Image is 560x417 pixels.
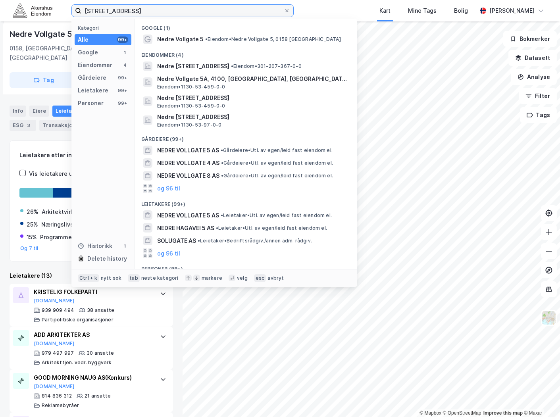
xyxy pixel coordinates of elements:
[10,72,78,88] button: Tag
[519,88,557,104] button: Filter
[157,61,229,71] span: Nedre [STREET_ADDRESS]
[157,103,225,109] span: Eiendom • 1130-53-459-0-0
[117,37,128,43] div: 99+
[87,254,127,263] div: Delete history
[42,393,72,399] div: 814 836 312
[78,86,108,95] div: Leietakere
[483,410,523,416] a: Improve this map
[157,93,348,103] span: Nedre [STREET_ADDRESS]
[205,36,341,42] span: Eiendom • Nedre Vollgate 5, 0158 [GEOGRAPHIC_DATA]
[267,275,284,281] div: avbryt
[520,379,560,417] iframe: Chat Widget
[29,169,104,179] div: Vis leietakere uten ansatte
[379,6,391,15] div: Kart
[27,233,37,242] div: 15%
[157,171,219,181] span: NEDRE VOLLGATE 8 AS
[78,48,98,57] div: Google
[34,287,152,297] div: KRISTELIG FOLKEPARTI
[216,225,218,231] span: •
[221,160,223,166] span: •
[157,223,214,233] span: NEDRE HAGAVEI 5 AS
[10,28,74,40] div: Nedre Vollgate 5
[81,5,284,17] input: Søk på adresse, matrikkel, gårdeiere, leietakere eller personer
[34,298,75,304] button: [DOMAIN_NAME]
[231,63,302,69] span: Eiendom • 301-207-367-0-0
[157,112,348,122] span: Nedre [STREET_ADDRESS]
[454,6,468,15] div: Bolig
[420,410,441,416] a: Mapbox
[157,184,180,193] button: og 96 til
[128,274,140,282] div: tab
[117,100,128,106] div: 99+
[508,50,557,66] button: Datasett
[135,195,357,209] div: Leietakere (99+)
[27,220,38,229] div: 25%
[157,74,348,84] span: Nedre Vollgate 5A, 4100, [GEOGRAPHIC_DATA], [GEOGRAPHIC_DATA]
[41,220,135,229] div: Næringslivs-/arbeidsgiverorg. mv.
[40,233,111,242] div: Programmeringstjenester
[489,6,535,15] div: [PERSON_NAME]
[122,62,128,68] div: 4
[216,225,327,231] span: Leietaker • Utl. av egen/leid fast eiendom el.
[443,410,481,416] a: OpenStreetMap
[122,49,128,56] div: 1
[78,274,99,282] div: Ctrl + k
[202,275,222,281] div: markere
[42,317,114,323] div: Partipolitiske organisasjoner
[157,158,219,168] span: NEDRE VOLLGATE 4 AS
[10,120,36,131] div: ESG
[221,147,223,153] span: •
[78,241,112,251] div: Historikk
[78,98,104,108] div: Personer
[117,87,128,94] div: 99+
[141,275,179,281] div: neste kategori
[205,36,208,42] span: •
[78,73,106,83] div: Gårdeiere
[122,243,128,249] div: 1
[157,84,225,90] span: Eiendom • 1130-53-459-0-0
[34,373,152,382] div: GOOD MORNING NAUG AS (Konkurs)
[157,122,221,128] span: Eiendom • 1130-53-97-0-0
[221,147,333,154] span: Gårdeiere • Utl. av egen/leid fast eiendom el.
[13,4,52,17] img: akershus-eiendom-logo.9091f326c980b4bce74ccdd9f866810c.svg
[254,274,266,282] div: esc
[408,6,437,15] div: Mine Tags
[52,106,96,117] div: Leietakere
[10,106,26,117] div: Info
[520,379,560,417] div: Kontrollprogram for chat
[29,106,49,117] div: Eiere
[511,69,557,85] button: Analyse
[157,146,219,155] span: NEDRE VOLLGATE 5 AS
[221,160,333,166] span: Gårdeiere • Utl. av egen/leid fast eiendom el.
[221,212,223,218] span: •
[42,350,74,356] div: 979 497 997
[221,212,332,219] span: Leietaker • Utl. av egen/leid fast eiendom el.
[221,173,223,179] span: •
[231,63,233,69] span: •
[27,207,38,217] div: 26%
[157,35,204,44] span: Nedre Vollgate 5
[19,150,163,160] div: Leietakere etter industri
[87,307,114,313] div: 38 ansatte
[117,75,128,81] div: 99+
[237,275,248,281] div: velg
[85,393,111,399] div: 21 ansatte
[221,173,333,179] span: Gårdeiere • Utl. av egen/leid fast eiendom el.
[78,25,131,31] div: Kategori
[157,236,196,246] span: SOLUGATE AS
[135,259,357,274] div: Personer (99+)
[42,207,95,217] div: Arkitektvirksomhet
[34,330,152,340] div: ADD ARKITEKTER AS
[135,46,357,60] div: Eiendommer (4)
[87,350,114,356] div: 30 ansatte
[34,340,75,347] button: [DOMAIN_NAME]
[10,44,109,63] div: 0158, [GEOGRAPHIC_DATA], [GEOGRAPHIC_DATA]
[34,383,75,390] button: [DOMAIN_NAME]
[541,310,556,325] img: Z
[503,31,557,47] button: Bokmerker
[157,248,180,258] button: og 96 til
[25,121,33,129] div: 3
[520,107,557,123] button: Tags
[42,307,74,313] div: 939 909 494
[135,130,357,144] div: Gårdeiere (99+)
